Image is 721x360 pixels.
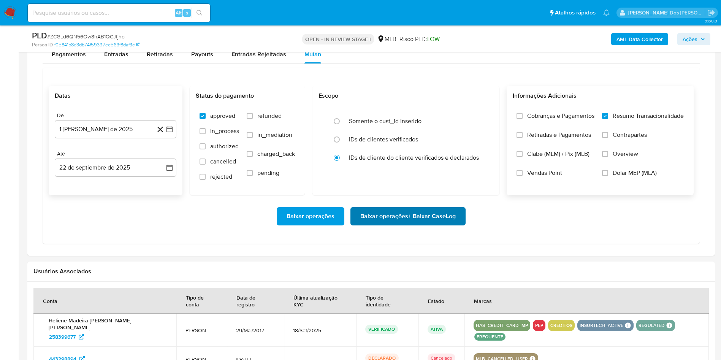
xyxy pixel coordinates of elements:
a: Notificações [603,10,610,16]
b: PLD [32,29,47,41]
b: Person ID [32,41,53,48]
input: Pesquise usuários ou casos... [28,8,210,18]
p: OPEN - IN REVIEW STAGE I [302,34,374,44]
a: Sair [707,9,715,17]
span: s [186,9,188,16]
a: f05841b8e3db74f59397ee563f8daf3c [54,41,139,48]
span: Risco PLD: [399,35,440,43]
b: AML Data Collector [616,33,663,45]
button: Ações [677,33,710,45]
h2: Usuários Associados [33,268,709,275]
span: Ações [683,33,697,45]
button: AML Data Collector [611,33,668,45]
span: LOW [427,35,440,43]
p: priscilla.barbante@mercadopago.com.br [628,9,705,16]
span: 3.160.0 [705,18,717,24]
span: Atalhos rápidos [555,9,596,17]
span: Alt [176,9,182,16]
div: MLB [377,35,396,43]
button: search-icon [192,8,207,18]
span: # ZCGLd6QN56Ow8hAB1QCJfjho [47,33,125,40]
